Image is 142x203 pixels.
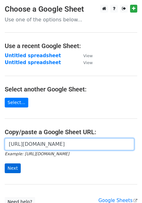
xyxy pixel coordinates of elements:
[5,53,61,58] a: Untitled spreadsheet
[83,53,93,58] small: View
[5,5,137,14] h3: Choose a Google Sheet
[5,128,137,136] h4: Copy/paste a Google Sheet URL:
[5,60,61,65] a: Untitled spreadsheet
[5,163,21,173] input: Next
[5,138,134,150] input: Paste your Google Sheet URL here
[5,85,137,93] h4: Select another Google Sheet:
[83,60,93,65] small: View
[5,16,137,23] p: Use one of the options below...
[77,60,93,65] a: View
[5,98,28,107] a: Select...
[5,151,69,156] small: Example: [URL][DOMAIN_NAME]
[111,173,142,203] iframe: Chat Widget
[77,53,93,58] a: View
[5,42,137,50] h4: Use a recent Google Sheet:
